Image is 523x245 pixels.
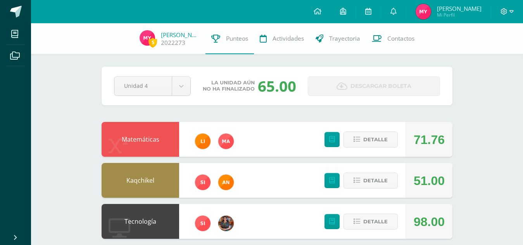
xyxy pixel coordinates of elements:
[387,34,414,43] span: Contactos
[124,77,162,95] span: Unidad 4
[102,122,179,157] div: Matemáticas
[218,175,234,190] img: fc6731ddebfef4a76f049f6e852e62c4.png
[310,23,366,54] a: Trayectoria
[363,132,388,147] span: Detalle
[343,214,398,230] button: Detalle
[148,38,157,47] span: 5
[205,23,254,54] a: Punteos
[195,216,211,231] img: 1e3c7f018e896ee8adc7065031dce62a.png
[254,23,310,54] a: Actividades
[437,12,482,18] span: Mi Perfil
[258,76,296,96] div: 65.00
[203,80,255,92] span: La unidad aún no ha finalizado
[102,204,179,239] div: Tecnología
[102,163,179,198] div: Kaqchikel
[437,5,482,12] span: [PERSON_NAME]
[114,77,190,96] a: Unidad 4
[350,77,411,96] span: Descargar boleta
[195,175,211,190] img: 1e3c7f018e896ee8adc7065031dce62a.png
[414,163,445,198] div: 51.00
[363,214,388,229] span: Detalle
[218,216,234,231] img: 60a759e8b02ec95d430434cf0c0a55c7.png
[329,34,360,43] span: Trayectoria
[366,23,420,54] a: Contactos
[363,173,388,188] span: Detalle
[195,134,211,149] img: d78b0415a9069934bf99e685b082ed4f.png
[140,30,155,46] img: f9abb0ae9418971445c6ba7d63445e70.png
[273,34,304,43] span: Actividades
[416,4,431,19] img: f9abb0ae9418971445c6ba7d63445e70.png
[226,34,248,43] span: Punteos
[161,31,200,39] a: [PERSON_NAME]
[414,204,445,239] div: 98.00
[343,173,398,188] button: Detalle
[343,132,398,147] button: Detalle
[414,122,445,157] div: 71.76
[161,39,185,47] a: 2022273
[218,134,234,149] img: 777e29c093aa31b4e16d68b2ed8a8a42.png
